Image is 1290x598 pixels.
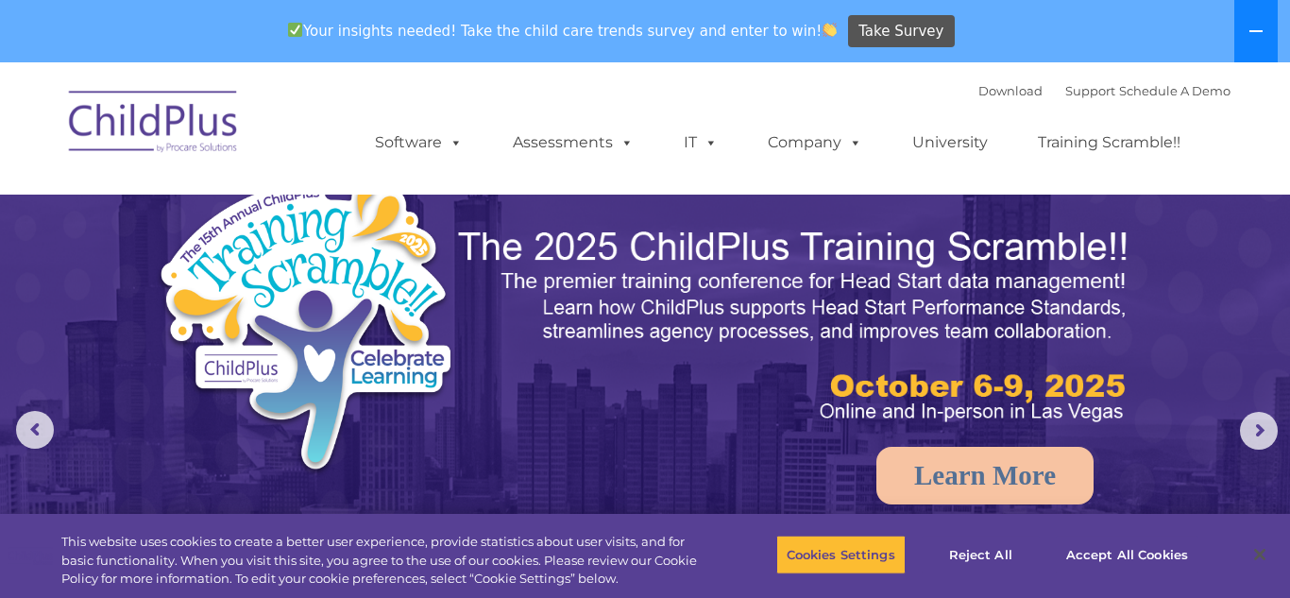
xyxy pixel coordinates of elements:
[356,124,482,162] a: Software
[858,15,943,48] span: Take Survey
[1056,535,1198,574] button: Accept All Cookies
[263,202,343,216] span: Phone number
[494,124,653,162] a: Assessments
[978,83,1231,98] font: |
[1065,83,1115,98] a: Support
[876,447,1094,504] a: Learn More
[61,533,709,589] div: This website uses cookies to create a better user experience, provide statistics about user visit...
[922,535,1040,574] button: Reject All
[1119,83,1231,98] a: Schedule A Demo
[263,125,320,139] span: Last name
[776,535,906,574] button: Cookies Settings
[978,83,1043,98] a: Download
[288,23,302,37] img: ✅
[280,12,845,49] span: Your insights needed! Take the child care trends survey and enter to win!
[1019,124,1199,162] a: Training Scramble!!
[665,124,737,162] a: IT
[823,23,837,37] img: 👏
[59,77,248,172] img: ChildPlus by Procare Solutions
[1239,534,1281,575] button: Close
[848,15,955,48] a: Take Survey
[893,124,1007,162] a: University
[749,124,881,162] a: Company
